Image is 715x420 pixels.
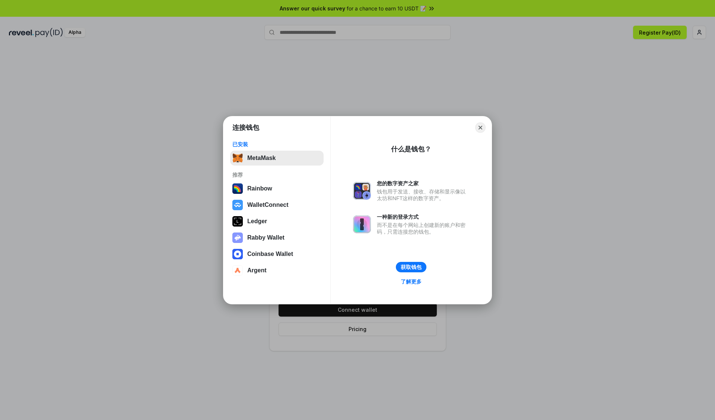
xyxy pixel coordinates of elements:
[232,123,259,132] h1: 连接钱包
[247,218,267,225] div: Ledger
[230,230,324,245] button: Rabby Wallet
[230,151,324,166] button: MetaMask
[401,278,422,285] div: 了解更多
[230,247,324,262] button: Coinbase Wallet
[230,198,324,212] button: WalletConnect
[232,216,243,227] img: svg+xml,%3Csvg%20xmlns%3D%22http%3A%2F%2Fwww.w3.org%2F2000%2Fsvg%22%20width%3D%2228%22%20height%3...
[377,188,469,202] div: 钱包用于发送、接收、存储和显示像以太坊和NFT这样的数字资产。
[401,264,422,270] div: 获取钱包
[230,181,324,196] button: Rainbow
[232,265,243,276] img: svg+xml,%3Csvg%20width%3D%2228%22%20height%3D%2228%22%20viewBox%3D%220%200%2028%2028%22%20fill%3D...
[247,155,276,161] div: MetaMask
[247,251,293,257] div: Coinbase Wallet
[232,200,243,210] img: svg+xml,%3Csvg%20width%3D%2228%22%20height%3D%2228%22%20viewBox%3D%220%200%2028%2028%22%20fill%3D...
[230,263,324,278] button: Argent
[377,222,469,235] div: 而不是在每个网站上创建新的账户和密码，只需连接您的钱包。
[377,180,469,187] div: 您的数字资产之家
[396,262,426,272] button: 获取钱包
[353,182,371,200] img: svg+xml,%3Csvg%20xmlns%3D%22http%3A%2F%2Fwww.w3.org%2F2000%2Fsvg%22%20fill%3D%22none%22%20viewBox...
[232,171,321,178] div: 推荐
[232,141,321,148] div: 已安装
[475,122,486,133] button: Close
[377,214,469,220] div: 一种新的登录方式
[232,183,243,194] img: svg+xml,%3Csvg%20width%3D%22120%22%20height%3D%22120%22%20viewBox%3D%220%200%20120%20120%22%20fil...
[247,234,285,241] div: Rabby Wallet
[232,233,243,243] img: svg+xml,%3Csvg%20xmlns%3D%22http%3A%2F%2Fwww.w3.org%2F2000%2Fsvg%22%20fill%3D%22none%22%20viewBox...
[232,153,243,163] img: svg+xml,%3Csvg%20fill%3D%22none%22%20height%3D%2233%22%20viewBox%3D%220%200%2035%2033%22%20width%...
[353,215,371,233] img: svg+xml,%3Csvg%20xmlns%3D%22http%3A%2F%2Fwww.w3.org%2F2000%2Fsvg%22%20fill%3D%22none%22%20viewBox...
[396,277,426,286] a: 了解更多
[232,249,243,259] img: svg+xml,%3Csvg%20width%3D%2228%22%20height%3D%2228%22%20viewBox%3D%220%200%2028%2028%22%20fill%3D...
[247,185,272,192] div: Rainbow
[230,214,324,229] button: Ledger
[391,145,431,154] div: 什么是钱包？
[247,202,289,208] div: WalletConnect
[247,267,267,274] div: Argent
